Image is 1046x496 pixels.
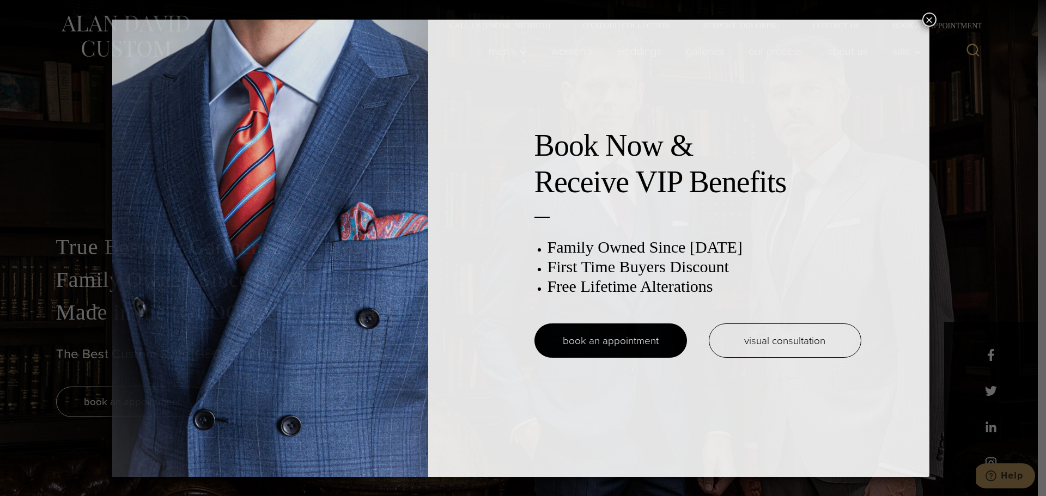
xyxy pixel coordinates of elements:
[548,237,861,257] h3: Family Owned Since [DATE]
[709,323,861,358] a: visual consultation
[922,13,936,27] button: Close
[25,8,47,17] span: Help
[548,257,861,277] h3: First Time Buyers Discount
[534,127,861,200] h2: Book Now & Receive VIP Benefits
[534,323,687,358] a: book an appointment
[548,277,861,296] h3: Free Lifetime Alterations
